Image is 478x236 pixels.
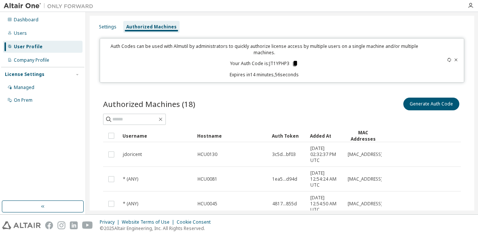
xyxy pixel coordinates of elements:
[198,151,217,157] span: HCU0130
[348,176,382,182] span: [MAC_ADDRESS]
[58,221,65,229] img: instagram.svg
[105,43,424,56] p: Auth Codes can be used with Almutil by administrators to quickly authorize license access by mult...
[14,97,32,103] div: On Prem
[310,195,341,213] span: [DATE] 12:54:50 AM UTC
[45,221,53,229] img: facebook.svg
[348,201,382,207] span: [MAC_ADDRESS]
[103,99,195,109] span: Authorized Machines (18)
[272,201,297,207] span: 4817...855d
[14,85,34,91] div: Managed
[310,145,341,163] span: [DATE] 02:32:37 PM UTC
[403,98,459,110] button: Generate Auth Code
[272,130,304,142] div: Auth Token
[4,2,97,10] img: Altair One
[197,130,266,142] div: Hostname
[5,71,44,77] div: License Settings
[70,221,78,229] img: linkedin.svg
[198,176,217,182] span: HCU0081
[100,219,122,225] div: Privacy
[123,201,138,207] span: * (ANY)
[14,44,43,50] div: User Profile
[14,30,27,36] div: Users
[123,176,138,182] span: * (ANY)
[122,219,177,225] div: Website Terms of Use
[122,130,191,142] div: Username
[99,24,117,30] div: Settings
[177,219,215,225] div: Cookie Consent
[123,151,142,157] span: jdoricent
[2,221,41,229] img: altair_logo.svg
[272,176,297,182] span: 1ea5...d94d
[230,60,298,67] p: Your Auth Code is: JT1YPHP3
[105,71,424,78] p: Expires in 14 minutes, 56 seconds
[126,24,177,30] div: Authorized Machines
[348,151,382,157] span: [MAC_ADDRESS]
[310,130,341,142] div: Added At
[198,201,217,207] span: HCU0045
[14,17,38,23] div: Dashboard
[82,221,93,229] img: youtube.svg
[100,225,215,232] p: © 2025 Altair Engineering, Inc. All Rights Reserved.
[347,129,379,142] div: MAC Addresses
[14,57,49,63] div: Company Profile
[272,151,296,157] span: 3c5d...bf03
[310,170,341,188] span: [DATE] 12:54:24 AM UTC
